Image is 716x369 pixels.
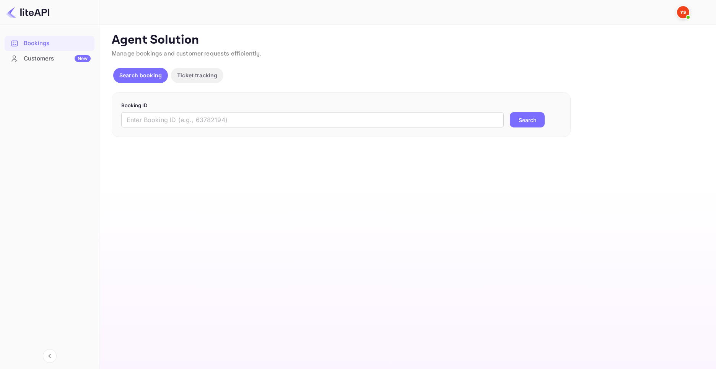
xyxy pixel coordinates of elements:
[121,112,504,127] input: Enter Booking ID (e.g., 63782194)
[75,55,91,62] div: New
[177,71,217,79] p: Ticket tracking
[24,39,91,48] div: Bookings
[5,36,94,51] div: Bookings
[5,51,94,66] div: CustomersNew
[43,349,57,363] button: Collapse navigation
[5,51,94,65] a: CustomersNew
[5,36,94,50] a: Bookings
[112,50,262,58] span: Manage bookings and customer requests efficiently.
[6,6,49,18] img: LiteAPI logo
[121,102,561,109] p: Booking ID
[510,112,545,127] button: Search
[24,54,91,63] div: Customers
[677,6,689,18] img: Yandex Support
[119,71,162,79] p: Search booking
[112,33,702,48] p: Agent Solution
